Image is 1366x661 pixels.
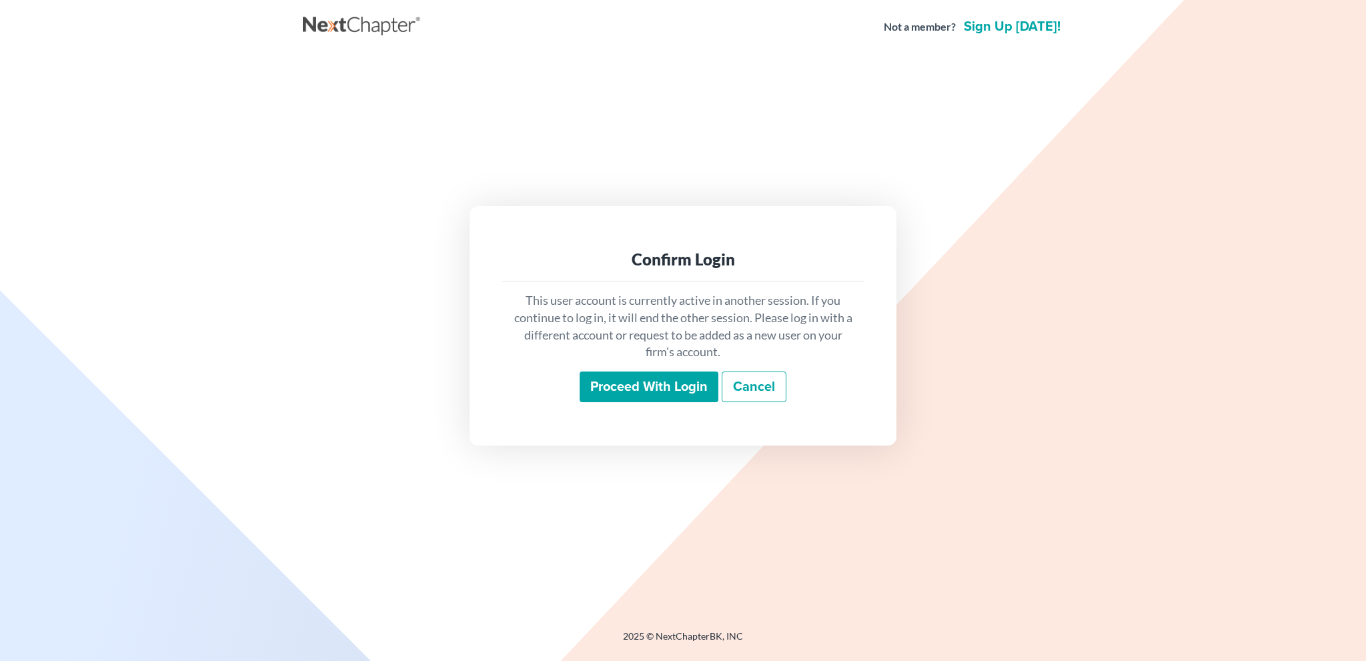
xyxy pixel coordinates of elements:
strong: Not a member? [884,19,956,35]
a: Sign up [DATE]! [961,20,1063,33]
a: Cancel [722,372,786,402]
input: Proceed with login [580,372,718,402]
div: Confirm Login [512,249,854,270]
div: 2025 © NextChapterBK, INC [303,630,1063,654]
p: This user account is currently active in another session. If you continue to log in, it will end ... [512,292,854,361]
